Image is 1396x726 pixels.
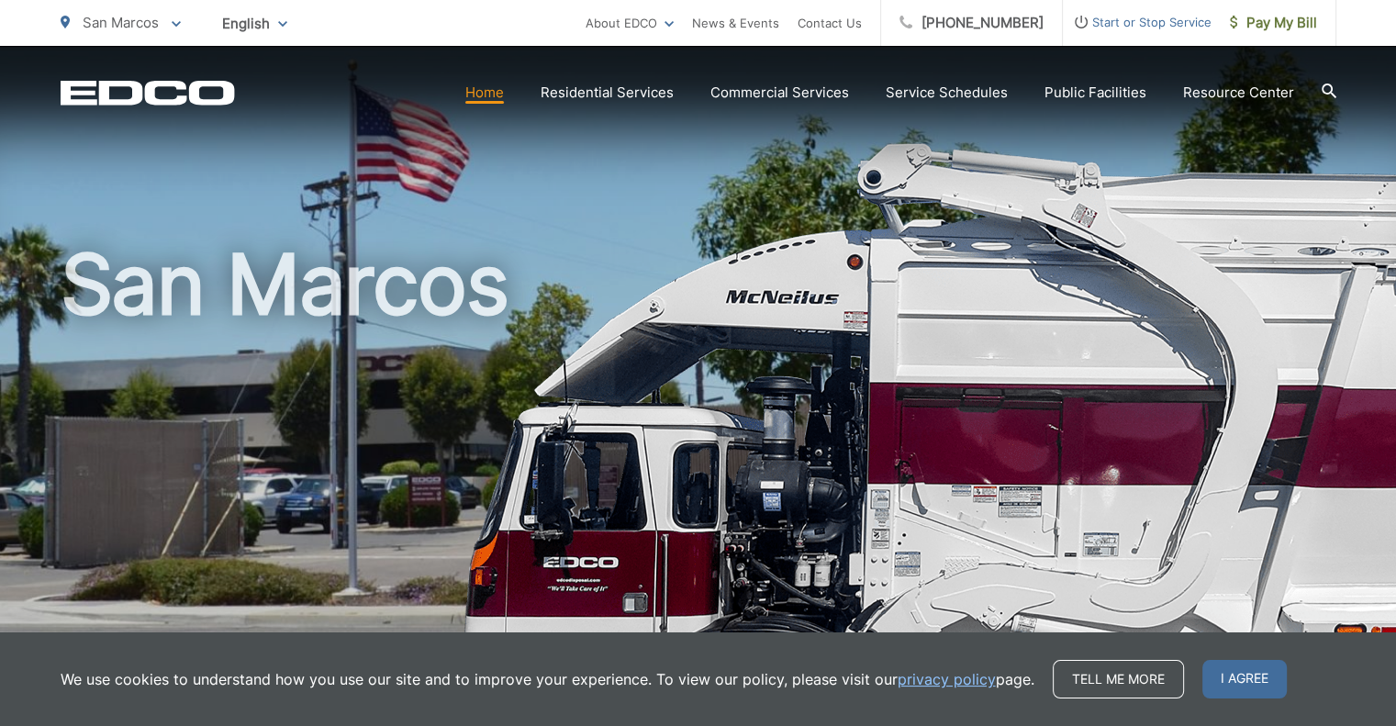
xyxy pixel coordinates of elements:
[541,82,674,104] a: Residential Services
[61,668,1034,690] p: We use cookies to understand how you use our site and to improve your experience. To view our pol...
[61,80,235,106] a: EDCD logo. Return to the homepage.
[898,668,996,690] a: privacy policy
[1183,82,1294,104] a: Resource Center
[1230,12,1317,34] span: Pay My Bill
[886,82,1008,104] a: Service Schedules
[83,14,159,31] span: San Marcos
[710,82,849,104] a: Commercial Services
[692,12,779,34] a: News & Events
[1044,82,1146,104] a: Public Facilities
[465,82,504,104] a: Home
[798,12,862,34] a: Contact Us
[208,7,301,39] span: English
[586,12,674,34] a: About EDCO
